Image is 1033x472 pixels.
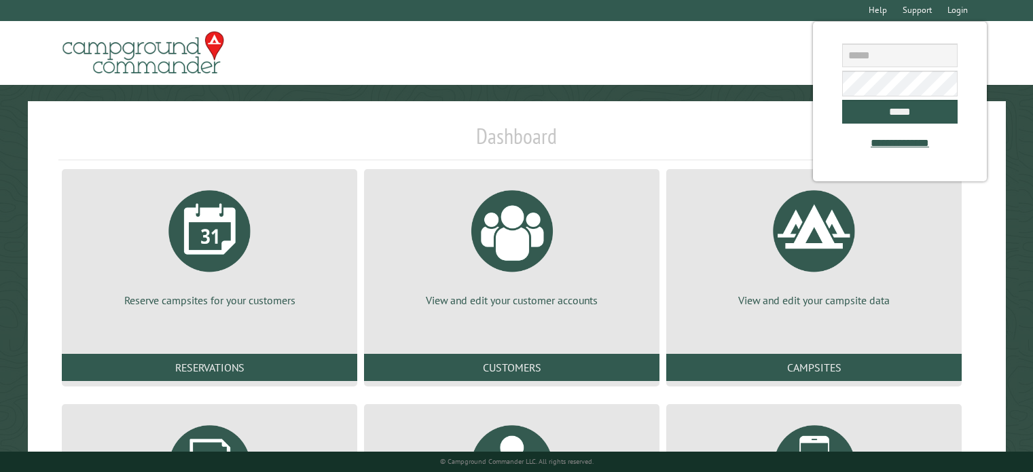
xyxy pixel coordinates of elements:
[683,293,945,308] p: View and edit your campsite data
[364,354,659,381] a: Customers
[683,180,945,308] a: View and edit your campsite data
[380,293,643,308] p: View and edit your customer accounts
[440,457,594,466] small: © Campground Commander LLC. All rights reserved.
[666,354,962,381] a: Campsites
[78,293,341,308] p: Reserve campsites for your customers
[58,123,975,160] h1: Dashboard
[78,180,341,308] a: Reserve campsites for your customers
[380,180,643,308] a: View and edit your customer accounts
[62,354,357,381] a: Reservations
[58,26,228,79] img: Campground Commander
